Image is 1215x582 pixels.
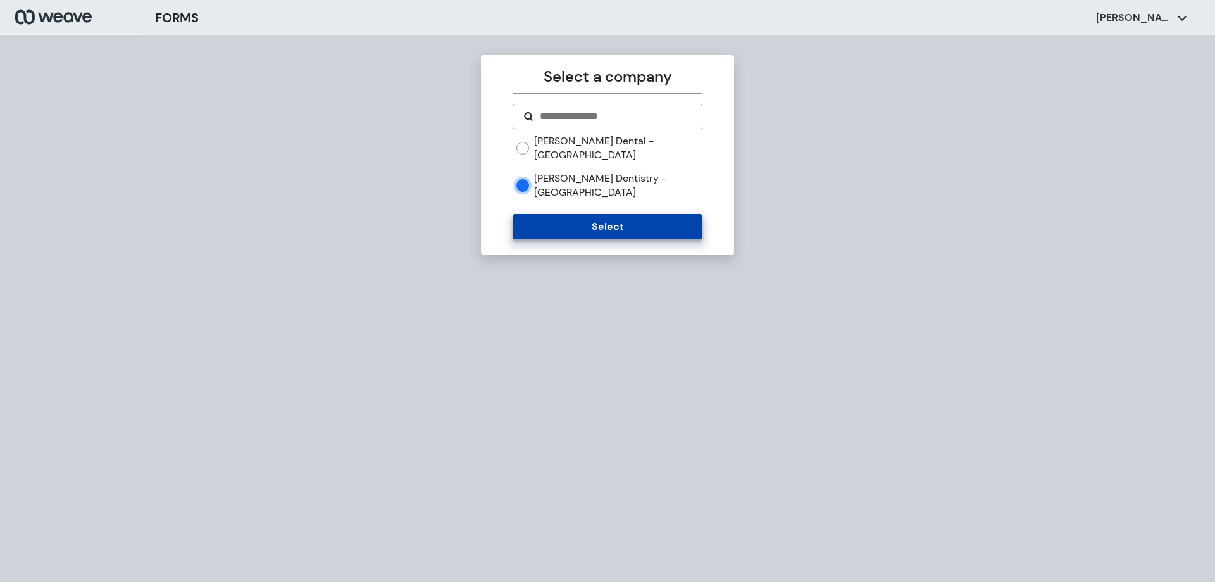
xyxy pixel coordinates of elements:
[534,172,702,199] label: [PERSON_NAME] Dentistry - [GEOGRAPHIC_DATA]
[534,134,702,161] label: [PERSON_NAME] Dental - [GEOGRAPHIC_DATA]
[513,65,702,88] p: Select a company
[513,214,702,239] button: Select
[155,8,199,27] h3: FORMS
[1096,11,1172,25] p: [PERSON_NAME]
[539,109,691,124] input: Search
